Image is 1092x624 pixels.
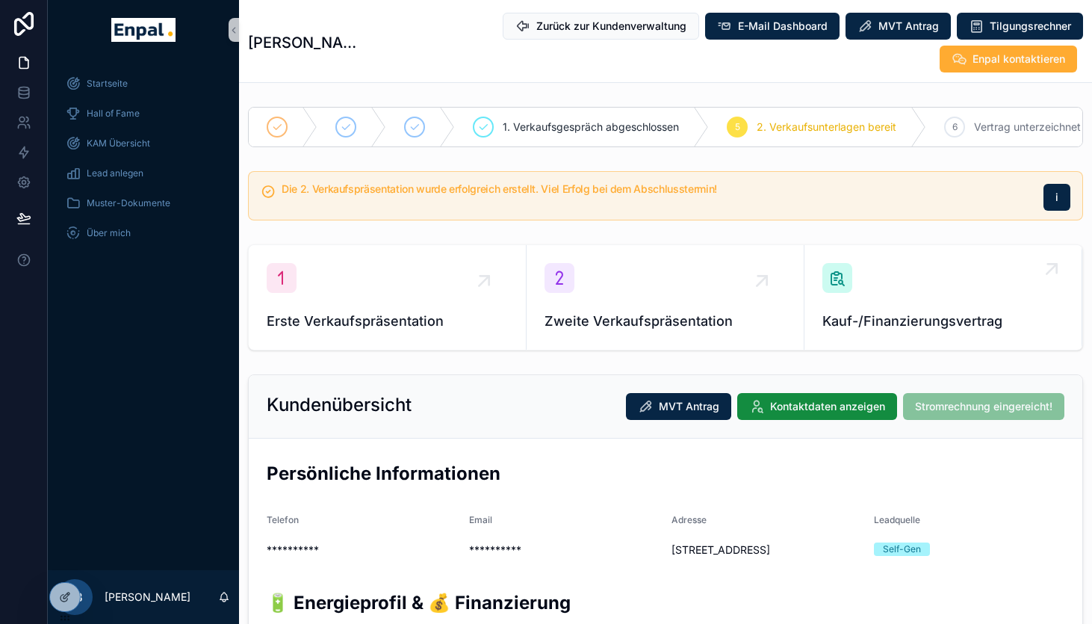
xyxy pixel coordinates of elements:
a: Kauf-/Finanzierungsvertrag [804,245,1082,350]
a: Über mich [57,220,230,247]
p: [PERSON_NAME] [105,590,190,605]
a: KAM Übersicht [57,130,230,157]
span: Vertrag unterzeichnet [974,120,1081,135]
span: Erste Verkaufspräsentation [267,311,508,332]
span: E-Mail Dashboard [738,19,828,34]
span: Enpal kontaktieren [972,52,1065,67]
button: Tilgungsrechner [957,13,1083,40]
span: Kauf-/Finanzierungsvertrag [822,311,1064,332]
button: Enpal kontaktieren [940,46,1077,72]
h2: Persönliche Informationen [267,461,1064,486]
button: Kontaktdaten anzeigen [737,393,897,420]
span: Zurück zur Kundenverwaltung [536,19,686,34]
button: i [1043,184,1070,211]
span: Muster-Dokumente [87,197,170,209]
span: Adresse [671,514,707,525]
span: Email [469,514,492,525]
a: Hall of Fame [57,100,230,127]
div: Self-Gen [883,543,921,556]
button: MVT Antrag [846,13,951,40]
span: 6 [952,121,958,133]
button: MVT Antrag [626,393,731,420]
span: Tilgungsrechner [990,19,1071,34]
h5: Die 2. Verkaufspräsentation wurde erfolgreich erstellt. Viel Erfolg bei dem Abschlusstermin! [282,184,1031,194]
span: [STREET_ADDRESS] [671,543,862,557]
span: Lead anlegen [87,167,143,179]
span: MVT Antrag [659,399,719,414]
span: 5 [735,121,740,133]
a: Zweite Verkaufspräsentation [527,245,804,350]
span: i [1055,190,1058,205]
span: 1. Verkaufsgespräch abgeschlossen [503,120,679,135]
button: E-Mail Dashboard [705,13,840,40]
span: Leadquelle [874,514,920,525]
span: Über mich [87,227,131,239]
span: KAM Übersicht [87,138,150,149]
span: Startseite [87,78,128,90]
span: Kontaktdaten anzeigen [770,399,885,414]
img: App logo [111,18,175,42]
span: Hall of Fame [87,108,140,120]
h2: 🔋 Energieprofil & 💰 Finanzierung [267,590,1064,615]
button: Zurück zur Kundenverwaltung [503,13,699,40]
a: Erste Verkaufspräsentation [249,245,527,350]
h1: [PERSON_NAME] [248,32,366,53]
div: scrollable content [48,60,239,266]
span: Telefon [267,514,299,525]
span: MVT Antrag [878,19,939,34]
a: Muster-Dokumente [57,190,230,217]
h2: Kundenübersicht [267,393,412,417]
span: 2. Verkaufsunterlagen bereit [757,120,896,135]
a: Lead anlegen [57,160,230,187]
span: Zweite Verkaufspräsentation [545,311,786,332]
a: Startseite [57,70,230,97]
